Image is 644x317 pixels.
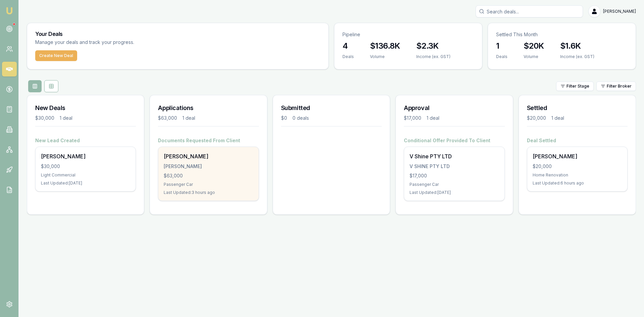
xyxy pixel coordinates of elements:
p: Settled This Month [496,31,628,38]
button: Create New Deal [35,50,77,61]
h3: New Deals [35,103,136,113]
button: Filter Stage [556,82,594,91]
div: $17,000 [404,115,421,121]
div: 1 deal [60,115,72,121]
div: 1 deal [427,115,439,121]
div: $30,000 [35,115,54,121]
div: $17,000 [410,172,499,179]
h4: New Lead Created [35,137,136,144]
h3: 4 [342,41,354,51]
p: Manage your deals and track your progress. [35,39,207,46]
h3: Your Deals [35,31,320,37]
div: 1 deal [182,115,195,121]
h3: 1 [496,41,507,51]
div: Income (ex. GST) [416,54,450,59]
div: Last Updated: [DATE] [41,180,130,186]
div: [PERSON_NAME] [41,152,130,160]
h3: $2.3K [416,41,450,51]
div: [PERSON_NAME] [164,152,253,160]
div: V SHINE PTY LTD [410,163,499,170]
h3: Approval [404,103,504,113]
h3: $20K [524,41,544,51]
h4: Documents Requested From Client [158,137,259,144]
h3: Settled [527,103,628,113]
div: Deals [496,54,507,59]
div: Last Updated: [DATE] [410,190,499,195]
h3: Submitted [281,103,382,113]
div: Passenger Car [164,182,253,187]
h3: $1.6K [560,41,594,51]
div: $63,000 [158,115,177,121]
h4: Deal Settled [527,137,628,144]
div: [PERSON_NAME] [533,152,622,160]
div: Light Commercial [41,172,130,178]
img: emu-icon-u.png [5,7,13,15]
div: [PERSON_NAME] [164,163,253,170]
div: $20,000 [527,115,546,121]
div: $20,000 [533,163,622,170]
span: [PERSON_NAME] [603,9,636,14]
div: Last Updated: 6 hours ago [533,180,622,186]
div: Home Renovation [533,172,622,178]
h3: Applications [158,103,259,113]
span: Filter Broker [607,84,632,89]
div: V Shine PTY LTD [410,152,499,160]
div: Last Updated: 3 hours ago [164,190,253,195]
div: Volume [524,54,544,59]
span: Filter Stage [567,84,589,89]
h3: $136.8K [370,41,400,51]
div: Income (ex. GST) [560,54,594,59]
input: Search deals [476,5,583,17]
p: Pipeline [342,31,474,38]
div: $63,000 [164,172,253,179]
div: Deals [342,54,354,59]
div: 0 deals [292,115,309,121]
div: Volume [370,54,400,59]
div: Passenger Car [410,182,499,187]
div: 1 deal [551,115,564,121]
div: $30,000 [41,163,130,170]
h4: Conditional Offer Provided To Client [404,137,504,144]
div: $0 [281,115,287,121]
button: Filter Broker [596,82,636,91]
